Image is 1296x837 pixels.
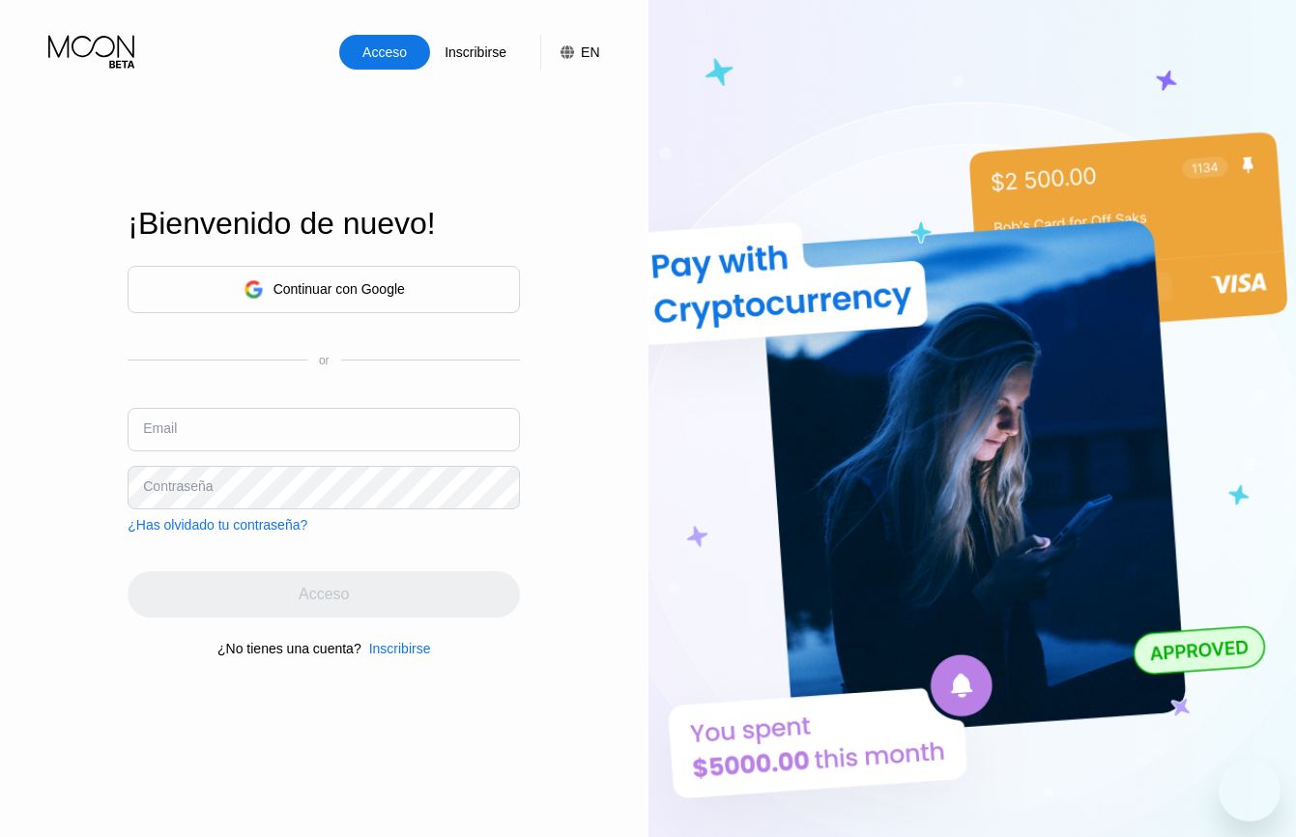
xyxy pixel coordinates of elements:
[128,206,520,242] div: ¡Bienvenido de nuevo!
[581,44,599,60] div: EN
[128,266,520,313] div: Continuar con Google
[360,43,409,62] div: Acceso
[1219,760,1281,822] iframe: Botón para iniciar la ventana de mensajería
[540,35,599,70] div: EN
[128,517,307,533] div: ¿Has olvidado tu contraseña?
[443,43,508,62] div: Inscribirse
[339,35,430,70] div: Acceso
[274,281,405,297] div: Continuar con Google
[217,641,361,656] div: ¿No tienes una cuenta?
[361,641,431,656] div: Inscribirse
[319,354,330,367] div: or
[143,478,213,494] div: Contraseña
[369,641,431,656] div: Inscribirse
[143,420,177,436] div: Email
[430,35,521,70] div: Inscribirse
